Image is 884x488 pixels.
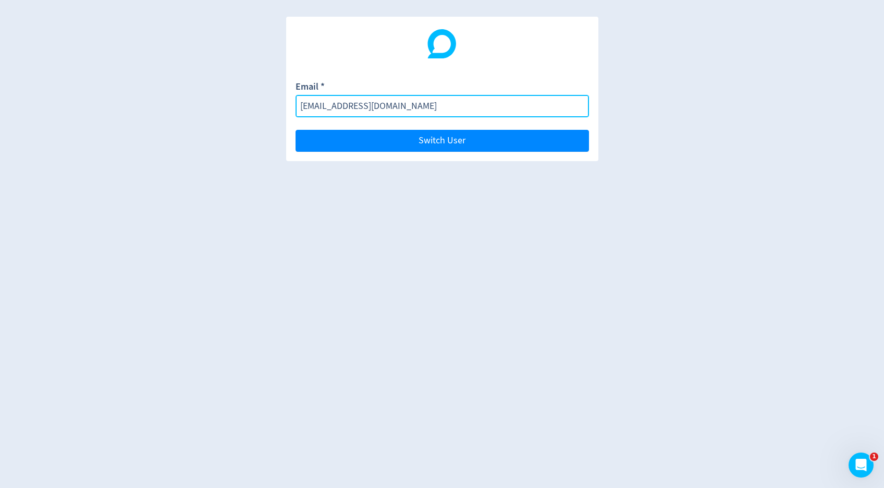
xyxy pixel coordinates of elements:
[419,136,465,145] span: Switch User
[296,80,325,95] label: Email *
[870,453,878,461] span: 1
[296,130,589,152] button: Switch User
[849,453,874,478] iframe: Intercom live chat
[427,29,457,58] img: Digivizer Logo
